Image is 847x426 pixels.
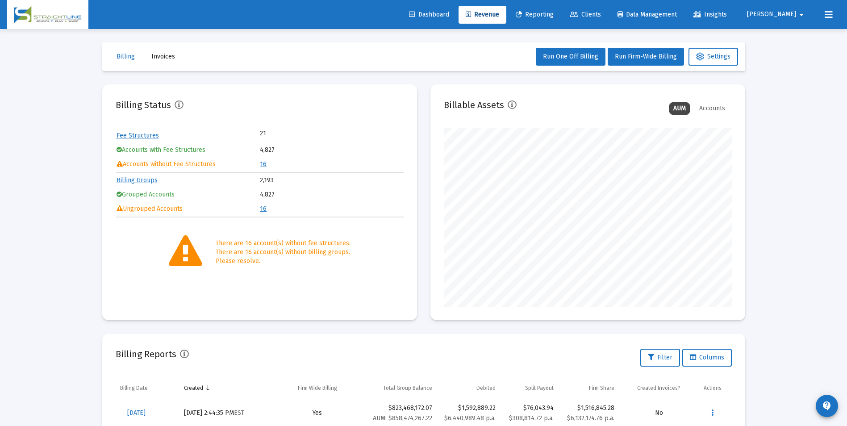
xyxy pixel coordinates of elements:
[466,11,499,18] span: Revenue
[144,48,182,66] button: Invoices
[116,98,171,112] h2: Billing Status
[640,349,680,367] button: Filter
[563,6,608,24] a: Clients
[373,414,432,422] small: AUM: $858,474,267.22
[536,48,605,66] button: Run One Off Billing
[120,384,148,392] div: Billing Date
[686,6,734,24] a: Insights
[216,239,350,248] div: There are 16 account(s) without fee structures.
[234,409,244,417] small: EST
[690,354,724,361] span: Columns
[117,188,259,201] td: Grouped Accounts
[298,384,337,392] div: Firm Wide Billing
[117,53,135,60] span: Billing
[648,354,672,361] span: Filter
[822,401,832,411] mat-icon: contact_support
[409,11,449,18] span: Dashboard
[747,11,796,18] span: [PERSON_NAME]
[116,347,176,361] h2: Billing Reports
[260,143,403,157] td: 4,827
[184,384,203,392] div: Created
[441,404,496,413] div: $1,592,889.22
[509,414,554,422] small: $308,814.72 p.a.
[260,129,331,138] td: 21
[116,377,180,399] td: Column Billing Date
[619,377,699,399] td: Column Created Invoices?
[563,404,614,413] div: $1,516,845.28
[260,160,267,168] a: 16
[695,102,730,115] div: Accounts
[383,384,432,392] div: Total Group Balance
[693,11,727,18] span: Insights
[618,11,677,18] span: Data Management
[476,384,496,392] div: Debited
[117,202,259,216] td: Ungrouped Accounts
[570,11,601,18] span: Clients
[216,257,350,266] div: Please resolve.
[589,384,614,392] div: Firm Share
[120,404,153,422] a: [DATE]
[704,384,722,392] div: Actions
[117,132,159,139] a: Fee Structures
[260,174,403,187] td: 2,193
[361,404,432,423] div: $823,468,172.07
[516,11,554,18] span: Reporting
[623,409,694,418] div: No
[278,377,357,399] td: Column Firm Wide Billing
[14,6,82,24] img: Dashboard
[669,102,690,115] div: AUM
[117,176,158,184] a: Billing Groups
[459,6,506,24] a: Revenue
[117,143,259,157] td: Accounts with Fee Structures
[402,6,456,24] a: Dashboard
[688,48,738,66] button: Settings
[437,377,500,399] td: Column Debited
[525,384,554,392] div: Split Payout
[260,205,267,213] a: 16
[567,414,614,422] small: $6,132,174.76 p.a.
[736,5,818,23] button: [PERSON_NAME]
[500,377,558,399] td: Column Split Payout
[509,6,561,24] a: Reporting
[216,248,350,257] div: There are 16 account(s) without billing groups.
[444,98,504,112] h2: Billable Assets
[505,404,554,423] div: $76,043.94
[608,48,684,66] button: Run Firm-Wide Billing
[109,48,142,66] button: Billing
[356,377,436,399] td: Column Total Group Balance
[699,377,732,399] td: Column Actions
[610,6,684,24] a: Data Management
[283,409,352,418] div: Yes
[558,377,619,399] td: Column Firm Share
[796,6,807,24] mat-icon: arrow_drop_down
[260,188,403,201] td: 4,827
[615,53,677,60] span: Run Firm-Wide Billing
[184,409,273,418] div: [DATE] 2:44:35 PM
[179,377,278,399] td: Column Created
[696,53,730,60] span: Settings
[682,349,732,367] button: Columns
[637,384,680,392] div: Created Invoices?
[444,414,496,422] small: $6,440,989.48 p.a.
[151,53,175,60] span: Invoices
[543,53,598,60] span: Run One Off Billing
[127,409,146,417] span: [DATE]
[117,158,259,171] td: Accounts without Fee Structures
